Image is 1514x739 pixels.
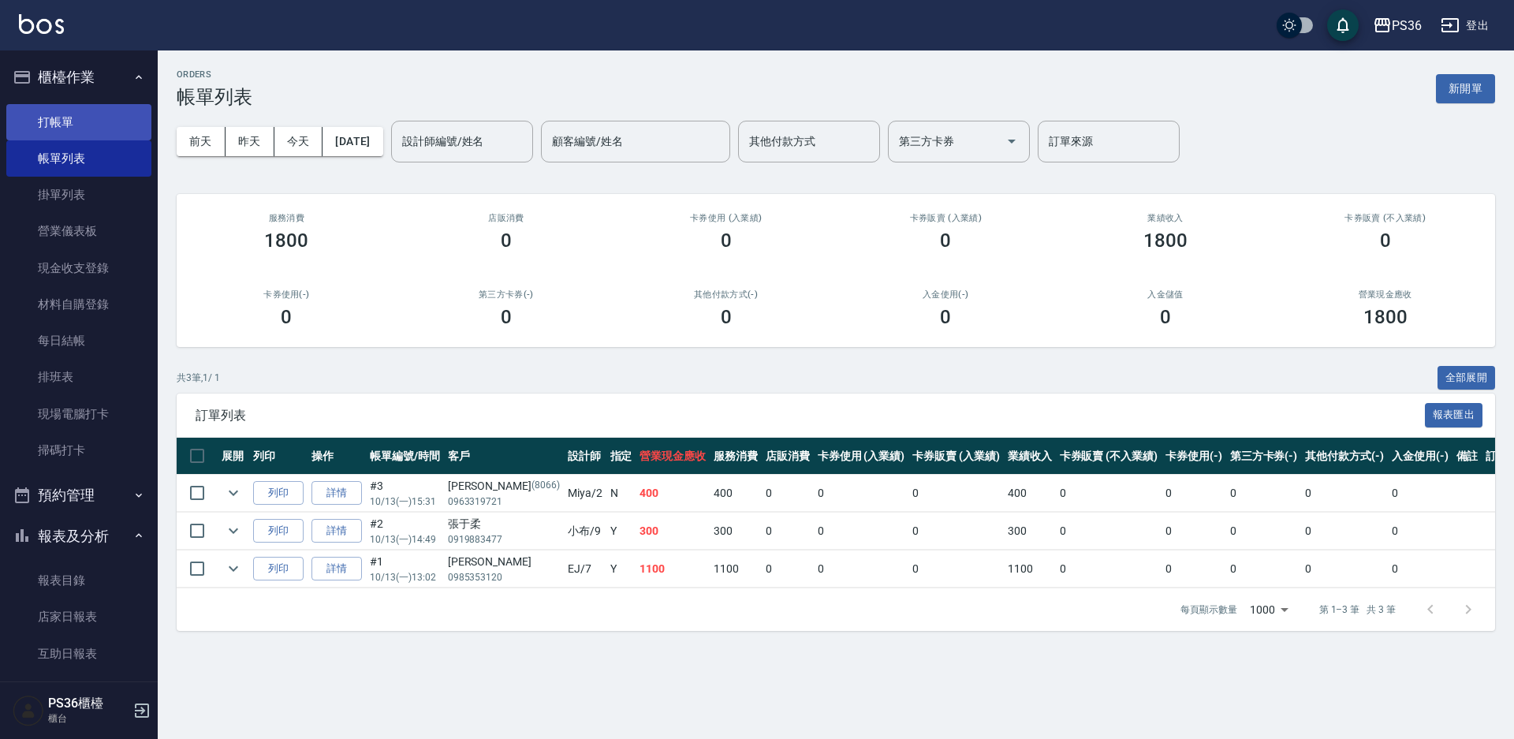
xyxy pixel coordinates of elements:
[1452,438,1482,475] th: 備註
[636,551,710,588] td: 1100
[814,475,909,512] td: 0
[6,475,151,516] button: 預約管理
[1056,513,1162,550] td: 0
[1244,588,1294,631] div: 1000
[940,306,951,328] h3: 0
[908,438,1004,475] th: 卡券販賣 (入業績)
[531,478,560,495] p: (8066)
[1436,74,1495,103] button: 新開單
[1160,306,1171,328] h3: 0
[48,696,129,711] h5: PS36櫃檯
[6,562,151,599] a: 報表目錄
[6,516,151,557] button: 報表及分析
[564,438,606,475] th: 設計師
[635,289,817,300] h2: 其他付款方式(-)
[501,306,512,328] h3: 0
[710,513,762,550] td: 300
[1162,438,1226,475] th: 卡券使用(-)
[253,557,304,581] button: 列印
[1392,16,1422,35] div: PS36
[444,438,564,475] th: 客戶
[370,532,440,547] p: 10/13 (一) 14:49
[762,513,814,550] td: 0
[636,438,710,475] th: 營業現金應收
[814,513,909,550] td: 0
[636,475,710,512] td: 400
[366,551,444,588] td: #1
[1162,551,1226,588] td: 0
[311,519,362,543] a: 詳情
[1004,513,1056,550] td: 300
[6,599,151,635] a: 店家日報表
[311,481,362,506] a: 詳情
[253,519,304,543] button: 列印
[177,127,226,156] button: 前天
[1388,513,1452,550] td: 0
[721,306,732,328] h3: 0
[1425,403,1483,427] button: 報表匯出
[308,438,366,475] th: 操作
[264,230,308,252] h3: 1800
[323,127,382,156] button: [DATE]
[1301,438,1388,475] th: 其他付款方式(-)
[48,711,129,726] p: 櫃台
[370,495,440,509] p: 10/13 (一) 15:31
[366,438,444,475] th: 帳單編號/時間
[1075,213,1257,223] h2: 業績收入
[6,250,151,286] a: 現金收支登錄
[814,551,909,588] td: 0
[13,695,44,726] img: Person
[1388,475,1452,512] td: 0
[1380,230,1391,252] h3: 0
[281,306,292,328] h3: 0
[448,570,560,584] p: 0985353120
[222,519,245,543] button: expand row
[1056,475,1162,512] td: 0
[1301,475,1388,512] td: 0
[448,478,560,495] div: [PERSON_NAME]
[1367,9,1428,42] button: PS36
[710,475,762,512] td: 400
[1143,230,1188,252] h3: 1800
[6,213,151,249] a: 營業儀表板
[1301,551,1388,588] td: 0
[710,551,762,588] td: 1100
[1436,80,1495,95] a: 新開單
[196,213,378,223] h3: 服務消費
[710,438,762,475] th: 服務消費
[416,213,598,223] h2: 店販消費
[448,554,560,570] div: [PERSON_NAME]
[6,286,151,323] a: 材料自購登錄
[564,513,606,550] td: 小布 /9
[606,513,636,550] td: Y
[370,570,440,584] p: 10/13 (一) 13:02
[1056,438,1162,475] th: 卡券販賣 (不入業績)
[1301,513,1388,550] td: 0
[940,230,951,252] h3: 0
[1425,407,1483,422] a: 報表匯出
[6,396,151,432] a: 現場電腦打卡
[1162,513,1226,550] td: 0
[177,86,252,108] h3: 帳單列表
[762,438,814,475] th: 店販消費
[448,532,560,547] p: 0919883477
[1004,438,1056,475] th: 業績收入
[1363,306,1408,328] h3: 1800
[222,557,245,580] button: expand row
[6,359,151,395] a: 排班表
[1180,603,1237,617] p: 每頁顯示數量
[1388,438,1452,475] th: 入金使用(-)
[1226,475,1302,512] td: 0
[311,557,362,581] a: 詳情
[1294,289,1476,300] h2: 營業現金應收
[908,551,1004,588] td: 0
[1327,9,1359,41] button: save
[1226,551,1302,588] td: 0
[448,495,560,509] p: 0963319721
[274,127,323,156] button: 今天
[762,475,814,512] td: 0
[908,475,1004,512] td: 0
[606,438,636,475] th: 指定
[6,177,151,213] a: 掛單列表
[6,104,151,140] a: 打帳單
